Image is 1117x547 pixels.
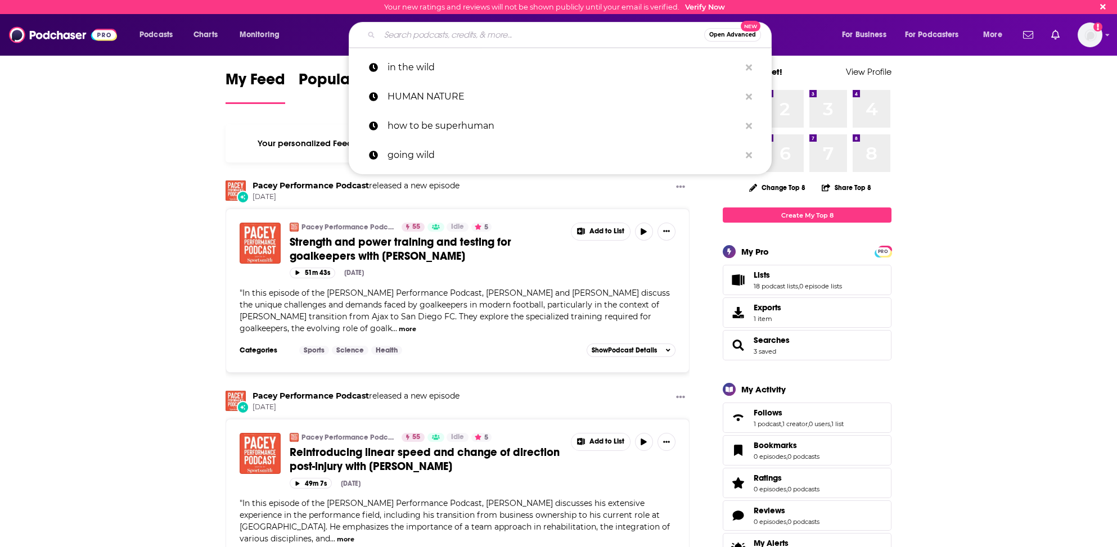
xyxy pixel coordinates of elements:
[253,403,460,412] span: [DATE]
[709,32,756,38] span: Open Advanced
[657,223,675,241] button: Show More Button
[754,440,797,450] span: Bookmarks
[830,420,831,428] span: ,
[754,420,781,428] a: 1 podcast
[786,453,787,460] span: ,
[754,453,786,460] a: 0 episodes
[240,346,290,355] h3: Categories
[253,192,460,202] span: [DATE]
[341,480,361,487] div: [DATE]
[139,27,173,43] span: Podcasts
[349,111,772,141] a: how to be superhuman
[226,70,285,96] span: My Feed
[451,432,464,443] span: Idle
[842,27,886,43] span: For Business
[723,468,891,498] span: Ratings
[9,24,117,46] img: Podchaser - Follow, Share and Rate Podcasts
[226,124,690,162] div: Your personalized Feed is curated based on the Podcasts, Creators, Users, and Lists that you Follow.
[240,433,281,474] img: Reintroducing linear speed and change of direction post-injury with Loren Landow
[349,141,772,170] a: going wild
[592,346,657,354] span: Show Podcast Details
[787,518,819,526] a: 0 podcasts
[754,282,798,290] a: 18 podcast lists
[392,323,397,333] span: ...
[299,70,394,96] span: Popular Feed
[727,475,749,491] a: Ratings
[1078,22,1102,47] button: Show profile menu
[754,302,781,313] span: Exports
[787,453,819,460] a: 0 podcasts
[754,505,819,516] a: Reviews
[226,180,246,201] img: Pacey Performance Podcast
[301,223,394,232] a: Pacey Performance Podcast
[290,223,299,232] img: Pacey Performance Podcast
[299,70,394,104] a: Popular Feed
[723,435,891,465] span: Bookmarks
[290,235,511,263] span: Strength and power training and testing for goalkeepers with [PERSON_NAME]
[754,485,786,493] a: 0 episodes
[723,297,891,328] a: Exports
[723,265,891,295] span: Lists
[1093,22,1102,31] svg: Email not verified
[253,180,460,191] h3: released a new episode
[301,433,394,442] a: Pacey Performance Podcast
[782,420,808,428] a: 1 creator
[876,247,890,255] a: PRO
[193,27,218,43] span: Charts
[754,473,819,483] a: Ratings
[371,346,402,355] a: Health
[132,26,187,44] button: open menu
[387,141,740,170] p: going wild
[723,207,891,223] a: Create My Top 8
[412,221,420,233] span: 55
[290,433,299,442] img: Pacey Performance Podcast
[754,408,844,418] a: Follows
[846,66,891,77] a: View Profile
[876,247,890,256] span: PRO
[337,535,354,544] button: more
[808,420,809,428] span: ,
[344,269,364,277] div: [DATE]
[786,485,787,493] span: ,
[240,288,670,333] span: "
[754,315,781,323] span: 1 item
[253,391,460,401] h3: released a new episode
[834,26,900,44] button: open menu
[571,433,630,450] button: Show More Button
[1078,22,1102,47] span: Logged in as BretAita
[723,330,891,360] span: Searches
[240,27,280,43] span: Monitoring
[240,288,670,333] span: In this episode of the [PERSON_NAME] Performance Podcast, [PERSON_NAME] and [PERSON_NAME] discuss...
[399,324,416,334] button: more
[741,246,769,257] div: My Pro
[754,335,790,345] a: Searches
[226,391,246,411] img: Pacey Performance Podcast
[412,432,420,443] span: 55
[754,270,842,280] a: Lists
[380,26,704,44] input: Search podcasts, credits, & more...
[672,391,690,405] button: Show More Button
[754,473,782,483] span: Ratings
[237,191,249,203] div: New Episode
[290,445,560,473] span: Reintroducing linear speed and change of direction post-injury with [PERSON_NAME]
[253,391,369,401] a: Pacey Performance Podcast
[727,272,749,288] a: Lists
[253,180,369,191] a: Pacey Performance Podcast
[290,235,563,263] a: Strength and power training and testing for goalkeepers with [PERSON_NAME]
[186,26,224,44] a: Charts
[290,268,335,278] button: 51m 43s
[240,223,281,264] img: Strength and power training and testing for goalkeepers with Yoeri Pegel
[727,410,749,426] a: Follows
[685,3,725,11] a: Verify Now
[384,3,725,11] div: Your new ratings and reviews will not be shown publicly until your email is verified.
[786,518,787,526] span: ,
[349,53,772,82] a: in the wild
[299,346,329,355] a: Sports
[587,343,675,357] button: ShowPodcast Details
[821,177,872,198] button: Share Top 8
[290,478,332,489] button: 49m 7s
[240,498,670,544] span: In this episode of the [PERSON_NAME] Performance Podcast, [PERSON_NAME] discusses his extensive e...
